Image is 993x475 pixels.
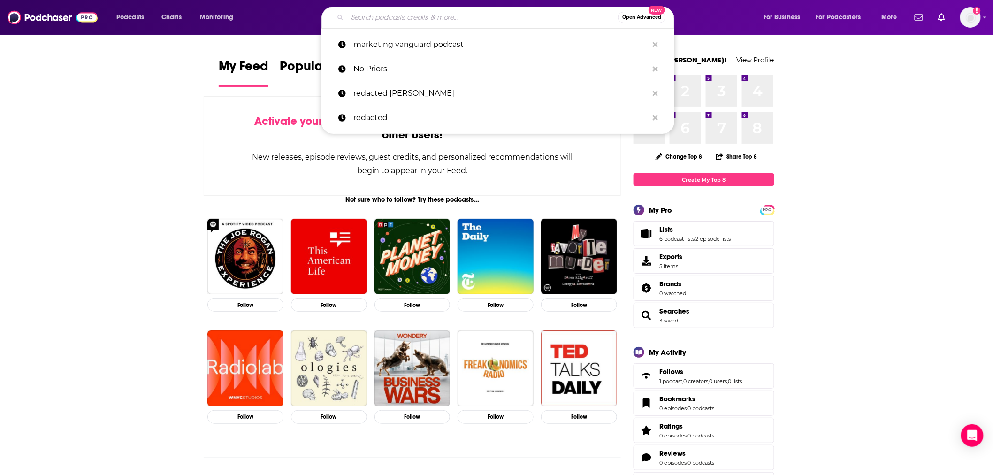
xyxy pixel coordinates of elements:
[207,330,283,406] img: Radiolab
[687,460,687,466] span: ,
[727,378,728,384] span: ,
[659,263,682,269] span: 5 items
[634,55,726,64] a: Welcome [PERSON_NAME]!
[960,7,981,28] span: Logged in as samanthawu
[816,11,861,24] span: For Podcasters
[961,424,984,447] div: Open Intercom Messenger
[634,276,774,301] span: Brands
[353,32,648,57] p: marketing vanguard podcast
[637,227,656,240] a: Lists
[687,405,687,412] span: ,
[219,58,268,80] span: My Feed
[695,236,695,242] span: ,
[637,254,656,268] span: Exports
[321,32,674,57] a: marketing vanguard podcast
[321,57,674,81] a: No Priors
[911,9,927,25] a: Show notifications dropdown
[291,330,367,406] img: Ologies with Alie Ward
[659,280,686,288] a: Brands
[541,330,617,406] img: TED Talks Daily
[280,58,359,87] a: Popular Feed
[736,55,774,64] a: View Profile
[659,253,682,261] span: Exports
[637,424,656,437] a: Ratings
[374,330,451,406] a: Business Wars
[618,12,665,23] button: Open AdvancedNew
[683,378,708,384] a: 0 creators
[659,432,687,439] a: 0 episodes
[353,57,648,81] p: No Priors
[207,410,283,424] button: Follow
[458,330,534,406] a: Freakonomics Radio
[810,10,875,25] button: open menu
[659,317,678,324] a: 3 saved
[458,298,534,312] button: Follow
[659,378,682,384] a: 1 podcast
[659,368,683,376] span: Follows
[219,58,268,87] a: My Feed
[291,298,367,312] button: Follow
[541,298,617,312] button: Follow
[649,6,665,15] span: New
[659,236,695,242] a: 6 podcast lists
[200,11,233,24] span: Monitoring
[622,15,661,20] span: Open Advanced
[637,282,656,295] a: Brands
[207,219,283,295] a: The Joe Rogan Experience
[659,460,687,466] a: 0 episodes
[634,221,774,246] span: Lists
[291,219,367,295] img: This American Life
[757,10,812,25] button: open menu
[682,378,683,384] span: ,
[458,410,534,424] button: Follow
[634,363,774,389] span: Follows
[659,422,714,430] a: Ratings
[764,11,801,24] span: For Business
[280,58,359,80] span: Popular Feed
[204,196,621,204] div: Not sure who to follow? Try these podcasts...
[649,348,686,357] div: My Activity
[634,391,774,416] span: Bookmarks
[637,397,656,410] a: Bookmarks
[251,115,573,142] div: by following Podcasts, Creators, Lists, and other Users!
[659,405,687,412] a: 0 episodes
[637,451,656,464] a: Reviews
[659,449,686,458] span: Reviews
[709,378,727,384] a: 0 users
[193,10,245,25] button: open menu
[116,11,144,24] span: Podcasts
[687,460,714,466] a: 0 podcasts
[330,7,683,28] div: Search podcasts, credits, & more...
[973,7,981,15] svg: Add a profile image
[541,219,617,295] img: My Favorite Murder with Karen Kilgariff and Georgia Hardstark
[353,106,648,130] p: redacted
[659,280,681,288] span: Brands
[762,206,773,213] a: PRO
[687,405,714,412] a: 0 podcasts
[659,225,673,234] span: Lists
[934,9,949,25] a: Show notifications dropdown
[254,114,351,128] span: Activate your Feed
[687,432,687,439] span: ,
[321,106,674,130] a: redacted
[659,368,742,376] a: Follows
[728,378,742,384] a: 0 lists
[637,369,656,383] a: Follows
[634,173,774,186] a: Create My Top 8
[634,418,774,443] span: Ratings
[353,81,648,106] p: redacted clayton morris
[155,10,187,25] a: Charts
[634,303,774,328] span: Searches
[8,8,98,26] a: Podchaser - Follow, Share and Rate Podcasts
[251,150,573,177] div: New releases, episode reviews, guest credits, and personalized recommendations will begin to appe...
[347,10,618,25] input: Search podcasts, credits, & more...
[458,219,534,295] img: The Daily
[659,395,695,403] span: Bookmarks
[374,219,451,295] img: Planet Money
